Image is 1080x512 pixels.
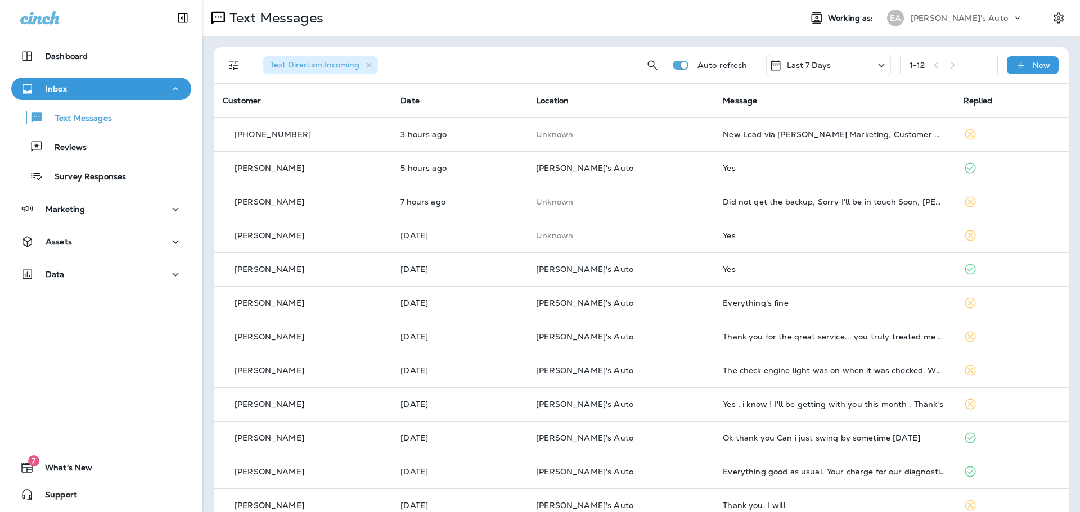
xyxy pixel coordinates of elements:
div: Yes [723,231,945,240]
span: Customer [223,96,261,106]
p: [PERSON_NAME] [235,164,304,173]
span: 7 [28,455,39,466]
div: The check engine light was on when it was checked. We were told there was no reason for it to be ... [723,366,945,375]
div: Did not get the backup, Sorry I'll be in touch Soon, Dan Szymanski. [723,197,945,206]
div: Yes , i know ! I'll be getting with you this month . Thank's [723,400,945,409]
span: [PERSON_NAME]'s Auto [536,466,633,477]
p: Oct 5, 2025 03:41 PM [400,231,518,240]
div: Everything's fine [723,298,945,307]
p: Oct 6, 2025 08:44 AM [400,197,518,206]
p: [PERSON_NAME] [235,298,304,307]
p: Oct 1, 2025 01:18 PM [400,467,518,476]
button: Dashboard [11,45,191,67]
span: Text Direction : Incoming [270,60,359,70]
p: Marketing [46,205,85,214]
span: [PERSON_NAME]'s Auto [536,163,633,173]
p: Data [46,270,65,279]
span: [PERSON_NAME]'s Auto [536,433,633,443]
div: Yes [723,265,945,274]
p: Dashboard [45,52,88,61]
span: Working as: [828,13,876,23]
p: Survey Responses [43,172,126,183]
p: Oct 6, 2025 11:14 AM [400,164,518,173]
p: [PERSON_NAME] [235,197,304,206]
p: Auto refresh [697,61,748,70]
p: Oct 3, 2025 01:07 PM [400,298,518,307]
p: Oct 1, 2025 05:40 PM [400,332,518,341]
p: [PERSON_NAME]'s Auto [911,13,1008,22]
span: [PERSON_NAME]'s Auto [536,332,633,342]
p: Text Messages [44,114,112,124]
p: Last 7 Days [787,61,831,70]
button: Assets [11,230,191,253]
button: Inbox [11,78,191,100]
span: Replied [964,96,993,106]
div: Everything good as usual. Your charge for our diagnostic service was very reasonable-can't thank ... [723,467,945,476]
p: Oct 1, 2025 04:53 PM [400,366,518,375]
button: Data [11,263,191,286]
button: Collapse Sidebar [167,7,199,29]
p: [PERSON_NAME] [235,332,304,341]
button: Settings [1048,8,1069,28]
span: Support [34,490,77,504]
p: [PHONE_NUMBER] [235,130,311,139]
span: [PERSON_NAME]'s Auto [536,264,633,274]
span: Message [723,96,757,106]
p: Sep 30, 2025 11:38 AM [400,501,518,510]
span: [PERSON_NAME]'s Auto [536,399,633,409]
button: Search Messages [641,54,664,76]
p: Text Messages [225,10,323,26]
button: Marketing [11,198,191,220]
span: [PERSON_NAME]'s Auto [536,500,633,510]
div: Ok thank you Can i just swing by sometime tomorrow [723,433,945,442]
div: 1 - 12 [910,61,925,70]
div: Thank you. I will [723,501,945,510]
p: Inbox [46,84,67,93]
p: Assets [46,237,72,246]
span: [PERSON_NAME]'s Auto [536,365,633,375]
span: Location [536,96,569,106]
p: Oct 1, 2025 02:54 PM [400,400,518,409]
p: This customer does not have a last location and the phone number they messaged is not assigned to... [536,197,705,206]
div: Yes [723,164,945,173]
p: [PERSON_NAME] [235,265,304,274]
span: Date [400,96,420,106]
span: [PERSON_NAME]'s Auto [536,298,633,308]
button: Text Messages [11,106,191,129]
span: What's New [34,463,92,477]
p: [PERSON_NAME] [235,501,304,510]
button: Filters [223,54,245,76]
button: Reviews [11,135,191,158]
button: Support [11,483,191,506]
p: [PERSON_NAME] [235,400,304,409]
p: Oct 6, 2025 12:53 PM [400,130,518,139]
div: Text Direction:Incoming [263,56,378,74]
div: New Lead via Merrick Marketing, Customer Name: George W., Contact info: Masked phone number avail... [723,130,945,139]
p: [PERSON_NAME] [235,231,304,240]
p: New [1033,61,1050,70]
button: Survey Responses [11,164,191,188]
p: Reviews [43,143,87,153]
p: Oct 5, 2025 11:11 AM [400,265,518,274]
p: This customer does not have a last location and the phone number they messaged is not assigned to... [536,231,705,240]
p: This customer does not have a last location and the phone number they messaged is not assigned to... [536,130,705,139]
p: [PERSON_NAME] [235,433,304,442]
button: 7What's New [11,456,191,479]
p: [PERSON_NAME] [235,366,304,375]
div: Thank you for the great service... you truly treated me well..... also please thank Kylie for her... [723,332,945,341]
p: Oct 1, 2025 02:00 PM [400,433,518,442]
div: EA [887,10,904,26]
p: [PERSON_NAME] [235,467,304,476]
